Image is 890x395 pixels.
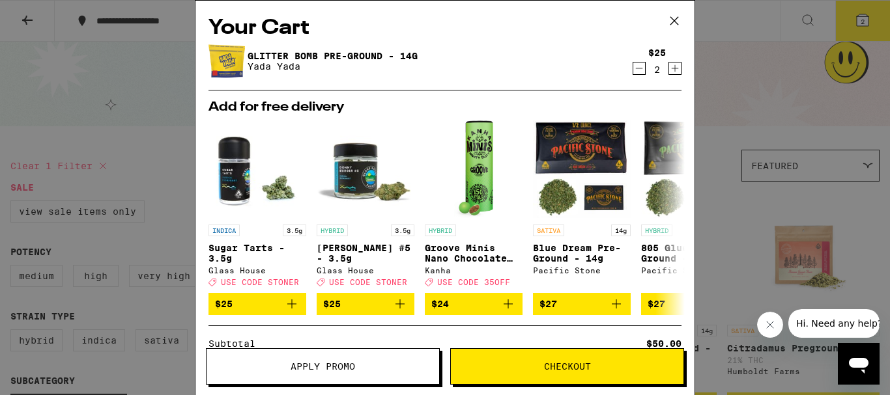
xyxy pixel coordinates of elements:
[208,243,306,264] p: Sugar Tarts - 3.5g
[317,243,414,264] p: [PERSON_NAME] #5 - 3.5g
[633,62,646,75] button: Decrement
[641,243,739,264] p: 805 Glue Pre-Ground - 14g
[425,293,523,315] button: Add to bag
[317,120,414,218] img: Glass House - Donny Burger #5 - 3.5g
[317,225,348,236] p: HYBRID
[641,293,739,315] button: Add to bag
[208,293,306,315] button: Add to bag
[391,225,414,236] p: 3.5g
[646,339,682,348] div: $50.00
[329,278,407,286] span: USE CODE STONER
[248,61,418,72] p: Yada Yada
[425,120,523,293] a: Open page for Groove Minis Nano Chocolate Bites from Kanha
[757,312,783,338] iframe: Close message
[208,14,682,43] h2: Your Cart
[425,243,523,264] p: Groove Minis Nano Chocolate Bites
[437,278,510,286] span: USE CODE 35OFF
[208,101,682,114] h2: Add for free delivery
[648,48,666,58] div: $25
[317,293,414,315] button: Add to bag
[641,225,672,236] p: HYBRID
[454,120,493,218] img: Kanha - Groove Minis Nano Chocolate Bites
[838,343,880,385] iframe: Button to launch messaging window
[317,120,414,293] a: Open page for Donny Burger #5 - 3.5g from Glass House
[788,309,880,338] iframe: Message from company
[208,43,245,79] img: Glitter Bomb Pre-Ground - 14g
[533,243,631,264] p: Blue Dream Pre-Ground - 14g
[668,62,682,75] button: Increment
[208,266,306,275] div: Glass House
[323,299,341,309] span: $25
[533,293,631,315] button: Add to bag
[425,266,523,275] div: Kanha
[648,299,665,309] span: $27
[641,266,739,275] div: Pacific Stone
[248,51,418,61] a: Glitter Bomb Pre-Ground - 14g
[641,120,739,218] img: Pacific Stone - 805 Glue Pre-Ground - 14g
[208,120,306,293] a: Open page for Sugar Tarts - 3.5g from Glass House
[533,225,564,236] p: SATIVA
[317,266,414,275] div: Glass House
[539,299,557,309] span: $27
[221,278,299,286] span: USE CODE STONER
[641,120,739,293] a: Open page for 805 Glue Pre-Ground - 14g from Pacific Stone
[533,120,631,293] a: Open page for Blue Dream Pre-Ground - 14g from Pacific Stone
[533,266,631,275] div: Pacific Stone
[206,348,440,385] button: Apply Promo
[544,362,591,371] span: Checkout
[8,9,94,20] span: Hi. Need any help?
[291,362,355,371] span: Apply Promo
[450,348,684,385] button: Checkout
[533,120,631,218] img: Pacific Stone - Blue Dream Pre-Ground - 14g
[208,120,306,218] img: Glass House - Sugar Tarts - 3.5g
[431,299,449,309] span: $24
[208,339,265,348] div: Subtotal
[425,225,456,236] p: HYBRID
[283,225,306,236] p: 3.5g
[648,64,666,75] div: 2
[215,299,233,309] span: $25
[611,225,631,236] p: 14g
